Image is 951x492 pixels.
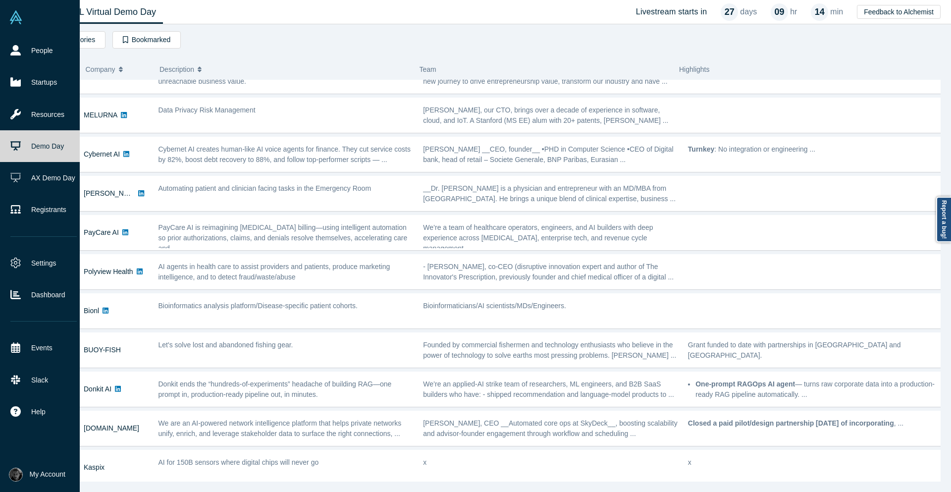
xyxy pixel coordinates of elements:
p: hr [790,6,797,18]
span: [PERSON_NAME], our CTO, brings over a decade of experience in software, cloud, and IoT. A Stanfor... [423,106,668,124]
p: x [688,457,943,468]
span: Highlights [679,65,709,73]
li: — turns raw corporate data into a production-ready RAG pipeline automatically. ... [695,379,942,400]
span: Company [86,59,115,80]
span: Help [31,407,46,417]
span: PayCare AI is reimagining [MEDICAL_DATA] billing—using intelligent automation so prior authorizat... [158,223,408,252]
h4: Livestream starts in [636,7,707,16]
p: , ... [688,418,943,429]
span: Bioinformatics analysis platform/Disease-specific patient cohorts. [158,302,358,310]
img: Rami C.'s Account [9,468,23,482]
div: 14 [811,3,828,21]
a: Donkit AI [84,385,111,393]
span: Team [420,65,436,73]
span: AI for 150B sensors where digital chips will never go [158,458,319,466]
span: We’re a team of healthcare operators, engineers, and AI builders with deep experience across [MED... [423,223,653,252]
button: Feedback to Alchemist [857,5,941,19]
strong: One-prompt RAGOps AI agent [695,380,795,388]
span: We’re an applied-AI strike team of researchers, ML engineers, and B2B SaaS builders who have: - s... [423,380,674,398]
a: MELURNA [84,111,117,119]
p: min [830,6,843,18]
button: Description [159,59,409,80]
span: [PERSON_NAME] __CEO, founder__ •PHD in Computer Science •CEO of Digital bank, head of retail – So... [423,145,673,164]
a: PayCare AI [84,228,119,236]
a: Report a bug! [936,197,951,242]
a: [PERSON_NAME] [84,189,141,197]
span: My Account [30,469,65,480]
span: Bioinformaticians/AI scientists/MDs/Engineers. [423,302,566,310]
span: We met as graduate students over two-decades ago and are reconnected on a new journey to drive en... [423,67,667,85]
a: Polyview Health [84,268,133,275]
span: Description [159,59,194,80]
strong: Turnkey [688,145,714,153]
a: Class XL Virtual Demo Day [42,0,163,24]
span: - [PERSON_NAME], co-CEO (disruptive innovation expert and author of The Innovator's Prescription,... [423,263,674,281]
span: Cybernet AI creates human-like AI voice agents for finance. They cut service costs by 82%, boost ... [158,145,411,164]
span: We are an AI-powered network intelligence platform that helps private networks unify, enrich, and... [158,419,402,437]
button: Bookmarked [112,31,181,49]
button: My Account [9,468,65,482]
div: 27 [721,3,738,21]
span: x [423,458,426,466]
a: [DOMAIN_NAME] [84,424,139,432]
span: Founded by commercial fishermen and technology enthusiasts who believe in the power of technology... [423,341,676,359]
span: Automating patient and clinician facing tasks in the Emergency Room [158,184,371,192]
span: Data Privacy Risk Management [158,106,256,114]
span: AI agents in health care to assist providers and patients, produce marketing intelligence, and to... [158,263,390,281]
p: : No integration or engineering ... [688,144,943,155]
span: [PERSON_NAME], CEO __Automated core ops at SkyDeck__, boosting scalability and advisor-founder en... [423,419,678,437]
a: Bionl [84,307,99,315]
strong: Closed a paid pilot/design partnership [DATE] of incorporating [688,419,894,427]
p: Grant funded to date with partnerships in [GEOGRAPHIC_DATA] and [GEOGRAPHIC_DATA]. [688,340,943,361]
span: We optimize energy performance of commercial facilities to unlock presently unreachable business ... [158,67,392,85]
span: __Dr. [PERSON_NAME] is a physician and entrepreneur with an MD/MBA from [GEOGRAPHIC_DATA]. He bri... [423,184,676,203]
button: Company [86,59,150,80]
p: days [740,6,757,18]
div: 09 [771,3,788,21]
img: Alchemist Vault Logo [9,10,23,24]
span: Donkit ends the “hundreds-of-experiments” headache of building RAG—one prompt in, production-read... [158,380,392,398]
a: BUOY-FISH [84,346,121,354]
a: Kaspix [84,463,105,471]
a: Cybernet AI [84,150,120,158]
span: Let's solve lost and abandoned fishing gear. [158,341,293,349]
